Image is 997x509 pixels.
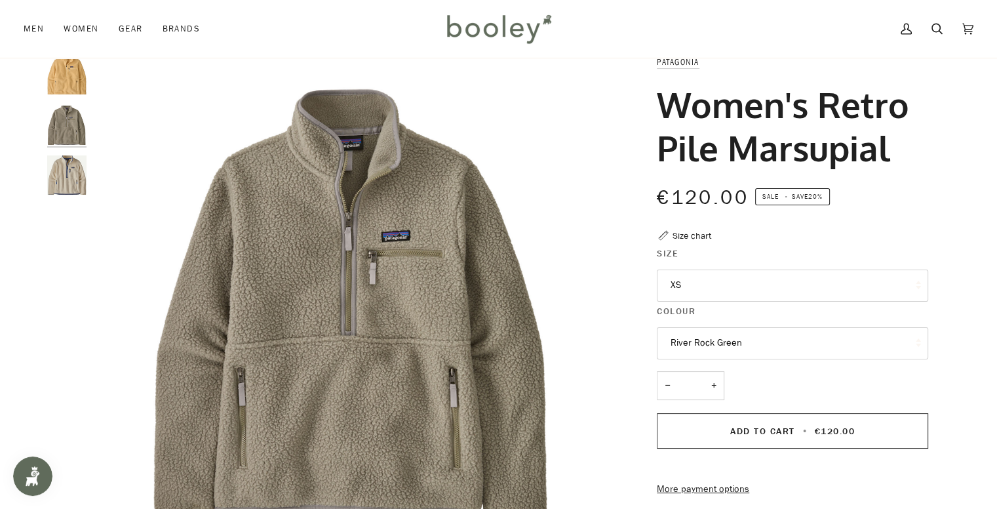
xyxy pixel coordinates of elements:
span: 20% [808,192,823,201]
span: • [798,425,811,438]
span: Brands [162,22,200,35]
a: Patagonia [657,56,699,68]
button: River Rock Green [657,327,928,359]
span: Gear [119,22,143,35]
span: Add to Cart [730,425,795,438]
em: • [781,192,791,201]
h1: Women's Retro Pile Marsupial [657,83,918,169]
a: More payment options [657,482,928,497]
span: Men [24,22,44,35]
img: Booley [441,10,556,48]
img: Women's Retro Pile Marsupial [47,155,87,195]
img: Patagonia Women's Retro Pile Marsupial River Rock Green - Booley Galway [47,106,87,145]
img: Patagonia Women's Retro Pile Marsupial Beeswax Tan - Booley Galway [47,55,87,94]
span: Colour [657,304,695,318]
button: − [657,371,678,401]
input: Quantity [657,371,724,401]
span: €120.00 [815,425,855,438]
span: Women [64,22,98,35]
span: €120.00 [657,184,749,211]
span: Size [657,247,678,260]
div: Size chart [673,229,711,243]
iframe: Button to open loyalty program pop-up [13,457,52,496]
button: XS [657,270,928,302]
button: + [703,371,724,401]
button: Add to Cart • €120.00 [657,413,928,449]
span: Save [755,188,830,205]
span: Sale [762,192,779,201]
